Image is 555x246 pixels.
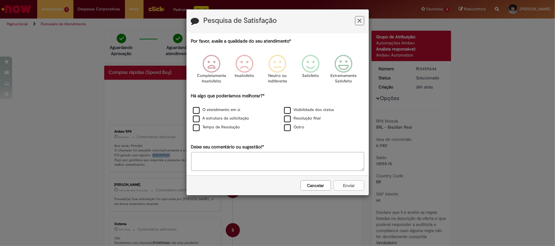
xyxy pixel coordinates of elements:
[197,73,226,84] p: Completamente Insatisfeito
[330,73,357,84] p: Extremamente Satisfeito
[262,50,293,92] div: Neutro ou indiferente
[229,50,260,92] div: Insatisfeito
[266,73,288,84] p: Neutro ou indiferente
[191,38,291,44] label: Por favor, avalie a qualidade do seu atendimento*
[284,116,321,121] label: Resolução final
[191,93,364,132] div: Há algo que poderíamos melhorar?*
[301,180,331,191] button: Cancelar
[196,50,227,92] div: Completamente Insatisfeito
[284,107,334,113] label: Visibilidade dos status
[191,144,264,150] label: Deixe seu comentário ou sugestão!*
[302,73,319,79] p: Satisfeito
[284,124,304,130] label: Outro
[204,17,277,25] label: Pesquisa de Satisfação
[193,124,240,130] label: Tempo de Resolução
[235,73,254,79] p: Insatisfeito
[193,107,240,113] label: O atendimento em si
[295,50,326,92] div: Satisfeito
[193,116,249,121] label: A estrutura da solicitação
[328,50,359,92] div: Extremamente Satisfeito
